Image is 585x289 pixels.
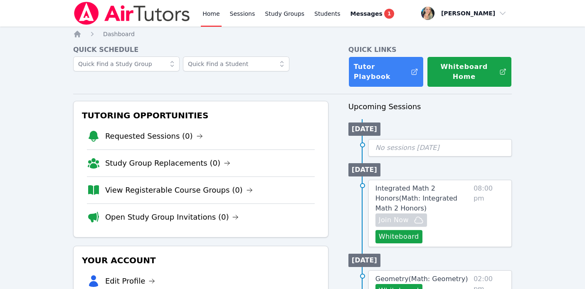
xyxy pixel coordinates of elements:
h3: Tutoring Opportunities [80,108,321,123]
li: [DATE] [348,163,380,176]
span: Dashboard [103,31,135,37]
li: [DATE] [348,122,380,136]
span: No sessions [DATE] [375,144,439,152]
a: Study Group Replacements (0) [105,157,230,169]
h3: Upcoming Sessions [348,101,512,113]
span: Integrated Math 2 Honors ( Math: Integrated Math 2 Honors ) [375,184,457,212]
a: Dashboard [103,30,135,38]
a: View Registerable Course Groups (0) [105,184,253,196]
input: Quick Find a Student [183,56,289,71]
a: Open Study Group Invitations (0) [105,211,239,223]
a: Tutor Playbook [348,56,424,87]
span: Geometry ( Math: Geometry ) [375,275,468,283]
button: Join Now [375,213,427,227]
h4: Quick Links [348,45,512,55]
h3: Your Account [80,253,321,268]
a: Edit Profile [105,275,156,287]
nav: Breadcrumb [73,30,512,38]
span: Messages [351,10,383,18]
h4: Quick Schedule [73,45,328,55]
button: Whiteboard Home [427,56,512,87]
span: Join Now [379,215,409,225]
a: Geometry(Math: Geometry) [375,274,468,284]
span: 08:00 pm [474,184,505,243]
a: Requested Sessions (0) [105,130,203,142]
li: [DATE] [348,254,380,267]
img: Air Tutors [73,2,191,25]
input: Quick Find a Study Group [73,56,180,71]
button: Whiteboard [375,230,422,243]
a: Integrated Math 2 Honors(Math: Integrated Math 2 Honors) [375,184,470,213]
span: 1 [384,9,394,19]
